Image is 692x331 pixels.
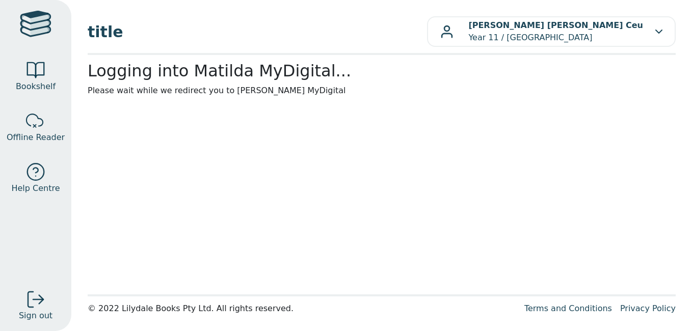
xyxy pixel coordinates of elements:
span: Sign out [19,310,52,322]
p: Year 11 / [GEOGRAPHIC_DATA] [468,19,643,44]
span: Help Centre [11,182,60,195]
div: © 2022 Lilydale Books Pty Ltd. All rights reserved. [88,302,516,315]
a: Terms and Conditions [524,304,612,313]
span: Offline Reader [7,131,65,144]
span: Bookshelf [16,80,56,93]
span: title [88,20,427,43]
p: Please wait while we redirect you to [PERSON_NAME] MyDigital [88,85,676,97]
button: [PERSON_NAME] [PERSON_NAME] CeuYear 11 / [GEOGRAPHIC_DATA] [427,16,676,47]
a: Privacy Policy [620,304,676,313]
b: [PERSON_NAME] [PERSON_NAME] Ceu [468,20,643,30]
h2: Logging into Matilda MyDigital... [88,61,676,80]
